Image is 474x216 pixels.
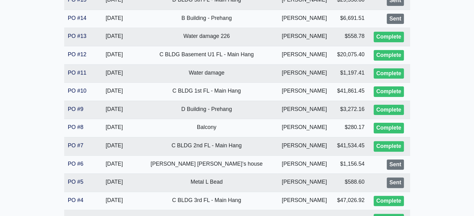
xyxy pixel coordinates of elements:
td: D Building - Prehang [136,101,277,119]
div: Complete [374,32,404,42]
td: $558.78 [332,28,368,46]
td: $20,075.40 [332,46,368,64]
a: PO #13 [68,33,87,39]
td: [PERSON_NAME] [277,46,332,64]
td: $3,272.16 [332,101,368,119]
div: Complete [374,196,404,206]
a: PO #9 [68,106,84,112]
td: [DATE] [92,28,136,46]
td: [DATE] [92,83,136,101]
td: Water damage 226 [136,28,277,46]
a: PO #4 [68,197,84,203]
div: Complete [374,86,404,97]
td: $280.17 [332,119,368,137]
td: [PERSON_NAME] [277,192,332,210]
td: [DATE] [92,174,136,192]
a: PO #14 [68,15,87,21]
td: $47,026.92 [332,192,368,210]
td: [PERSON_NAME] [277,64,332,83]
td: [PERSON_NAME] [277,174,332,192]
td: [DATE] [92,137,136,155]
td: [PERSON_NAME] [277,83,332,101]
td: C BLDG Basement U1 FL - Main Hang [136,46,277,64]
td: [PERSON_NAME] [PERSON_NAME]’s house [136,155,277,174]
td: C BLDG 2nd FL - Main Hang [136,137,277,155]
td: [DATE] [92,119,136,137]
div: Sent [387,177,404,188]
td: [DATE] [92,46,136,64]
a: PO #11 [68,70,87,76]
a: PO #12 [68,51,87,57]
a: PO #7 [68,142,84,149]
a: PO #10 [68,88,87,94]
td: B Building - Prehang [136,10,277,28]
td: [PERSON_NAME] [277,155,332,174]
div: Complete [374,105,404,115]
td: [DATE] [92,155,136,174]
div: Sent [387,14,404,24]
div: Complete [374,123,404,133]
td: [DATE] [92,192,136,210]
td: Water damage [136,64,277,83]
td: [PERSON_NAME] [277,119,332,137]
td: Balcony [136,119,277,137]
td: [PERSON_NAME] [277,101,332,119]
td: $1,197.41 [332,64,368,83]
td: $1,156.54 [332,155,368,174]
td: [DATE] [92,101,136,119]
a: PO #5 [68,179,84,185]
td: [DATE] [92,64,136,83]
a: PO #8 [68,124,84,130]
div: Sent [387,159,404,170]
td: [PERSON_NAME] [277,10,332,28]
td: $41,861.45 [332,83,368,101]
div: Complete [374,68,404,79]
td: $588.60 [332,174,368,192]
td: [DATE] [92,10,136,28]
td: $6,691.51 [332,10,368,28]
td: $41,534.45 [332,137,368,155]
td: [PERSON_NAME] [277,28,332,46]
td: C BLDG 1st FL - Main Hang [136,83,277,101]
div: Complete [374,50,404,61]
td: Metal L Bead [136,174,277,192]
td: [PERSON_NAME] [277,137,332,155]
div: Complete [374,141,404,152]
a: PO #6 [68,161,84,167]
td: C BLDG 3rd FL - Main Hang [136,192,277,210]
